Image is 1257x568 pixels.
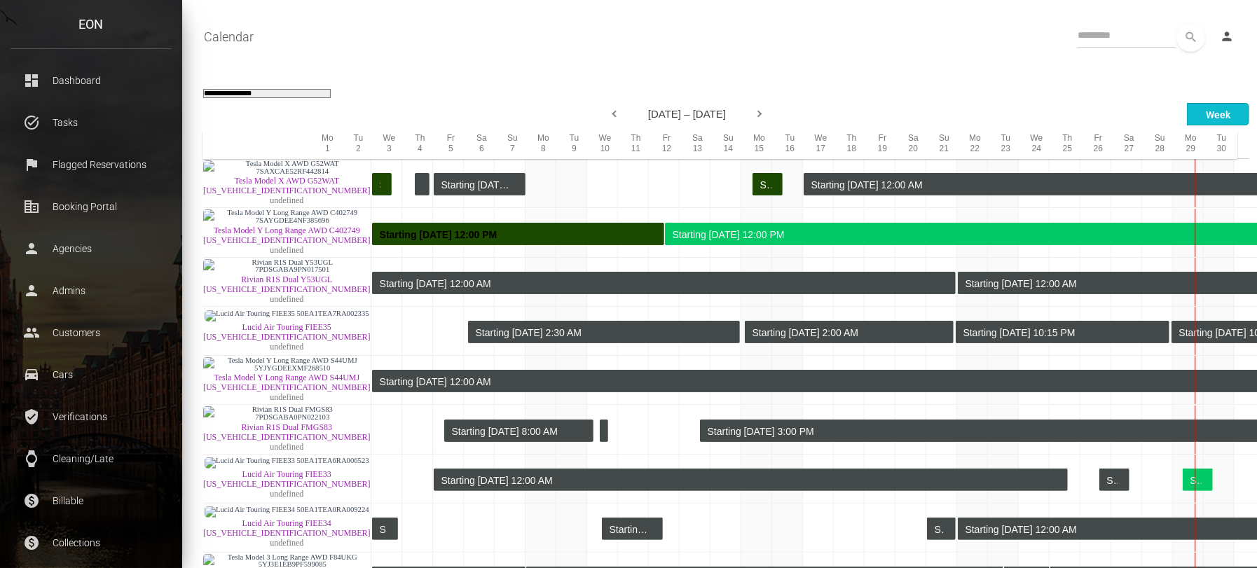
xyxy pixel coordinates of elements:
[528,132,558,158] div: Mo 8
[270,195,303,205] span: undefined
[444,420,593,442] div: Rented for 4 days, 21 hours by Admin Block . Current status is rental .
[203,406,371,421] img: Rivian R1S Dual FMGS83 7PDSGABA0PN022103
[867,132,898,158] div: Fr 19
[11,231,172,266] a: person Agencies
[203,307,371,356] td: Lucid Air Touring FIEE35 50EA1TEA7RA002335 undefined undefined
[600,420,608,442] div: Rented for 4 hours by Admin Block . Current status is rental .
[963,321,1158,344] div: Starting [DATE] 10:15 PM
[1175,132,1206,158] div: Mo 29
[990,132,1021,158] div: Tu 23
[11,105,172,140] a: task_alt Tasks
[589,132,620,158] div: We 10
[372,223,664,245] div: Rented for 30 days by Jared Rodman . Current status is completed .
[466,132,497,158] div: Sa 6
[203,258,371,307] td: Rivian R1S Dual Y53UGL 7PDSGABA9PN017501 undefined undefined
[380,370,1253,393] div: Starting [DATE] 12:00 AM
[270,342,303,352] span: undefined
[203,159,371,208] td: Tesla Model X AWD G52WAT 7SAXCAE52RF442814 undefined undefined
[1183,469,1213,491] div: Rented for 1 day by Abhimanyu Cherukupalli . Current status is rental .
[373,132,404,158] div: We 3
[959,132,990,158] div: Mo 22
[1083,132,1113,158] div: Fr 26
[1209,23,1246,51] a: person
[270,538,303,548] span: undefined
[1176,23,1205,52] button: search
[203,322,371,342] a: Lucid Air Touring FIEE35 [US_VEHICLE_IDENTIFICATION_NUMBER]
[558,132,589,158] div: Tu 9
[404,132,435,158] div: Th 4
[203,518,371,538] a: Lucid Air Touring FIEE34 [US_VEHICLE_IDENTIFICATION_NUMBER]
[753,321,942,344] div: Starting [DATE] 2:00 AM
[380,272,945,295] div: Starting [DATE] 12:00 AM
[713,132,743,158] div: Su 14
[1144,132,1175,158] div: Su 28
[452,420,582,443] div: Starting [DATE] 8:00 AM
[343,132,373,158] div: Tu 2
[21,238,161,259] p: Agencies
[203,373,371,392] a: Tesla Model Y Long Range AWD S44UMJ [US_VEHICLE_IDENTIFICATION_NUMBER]
[21,406,161,427] p: Verifications
[760,174,771,196] div: Starting [DATE] 8:00 AM
[380,174,380,196] div: Starting [DATE] 9:00 AM
[205,457,369,469] img: Lucid Air Touring FIEE33 50EA1TEA6RA006523
[1113,132,1144,158] div: Sa 27
[606,104,620,125] div: Previous
[11,525,172,560] a: paid Collections
[372,272,956,294] div: Rented for 19 days by Admin Block . Current status is rental .
[204,20,254,55] a: Calendar
[372,518,398,540] div: Rented for 5 days by Admin Block . Current status is rental .
[1052,132,1083,158] div: Th 25
[836,132,867,158] div: Th 18
[1206,132,1237,158] div: Tu 30
[203,176,371,195] a: Tesla Model X AWD G52WAT [US_VEHICLE_IDENTIFICATION_NUMBER]
[270,294,303,304] span: undefined
[745,321,954,343] div: Rented for 6 days, 19 hours by Admin Block . Current status is rental .
[270,442,303,452] span: undefined
[270,392,303,402] span: undefined
[602,518,663,540] div: Rented for 2 days by Admin Block . Current status is rental .
[21,196,161,217] p: Booking Portal
[935,518,945,541] div: Starting [DATE] 12:00 AM
[203,259,371,274] img: Rivian R1S Dual Y53UGL 7PDSGABA9PN017501
[434,173,526,195] div: Rented for 2 days, 23 hours by Admin Block . Current status is rental .
[21,532,161,553] p: Collections
[203,208,371,257] td: Tesla Model Y Long Range AWD C402749 7SAYGDEE4NF385696 undefined undefined
[415,173,430,195] div: Rented for 12 hours by Admin Block . Current status is rental .
[11,189,172,224] a: corporate_fare Booking Portal
[1220,29,1234,43] i: person
[203,209,371,224] img: Tesla Model Y Long Range AWD C402749 7SAYGDEE4NF385696
[11,483,172,518] a: paid Billable
[610,518,652,541] div: Starting [DATE] 11:00 AM
[270,489,303,499] span: undefined
[203,405,371,454] td: Rivian R1S Dual FMGS83 7PDSGABA0PN022103 undefined undefined
[1099,469,1129,491] div: Rented for 1 day by Admin Block . Current status is rental .
[682,132,713,158] div: Sa 13
[21,490,161,511] p: Billable
[203,160,371,175] img: Tesla Model X AWD G52WAT 7SAXCAE52RF442814
[21,280,161,301] p: Admins
[21,448,161,469] p: Cleaning/Late
[651,132,682,158] div: Fr 12
[203,357,371,372] img: Tesla Model Y Long Range AWD S44UMJ 5YJYGDEEXMF268510
[203,226,371,245] a: Tesla Model Y Long Range AWD C402749 [US_VEHICLE_IDENTIFICATION_NUMBER]
[312,132,343,158] div: Mo 1
[754,104,768,125] div: Next
[21,322,161,343] p: Customers
[1021,132,1052,158] div: We 24
[956,321,1169,343] div: Rented for 6 days, 23 hours by Admin Block . Current status is rental .
[203,455,371,504] td: Lucid Air Touring FIEE33 50EA1TEA6RA006523 undefined undefined
[441,174,514,196] div: Starting [DATE] 12:00 AM
[743,132,774,158] div: Mo 15
[898,132,928,158] div: Sa 20
[441,469,1057,492] div: Starting [DATE] 12:00 AM
[11,399,172,434] a: verified_user Verifications
[11,63,172,98] a: dashboard Dashboard
[203,422,371,442] a: Rivian R1S Dual FMGS83 [US_VEHICLE_IDENTIFICATION_NUMBER]
[11,441,172,476] a: watch Cleaning/Late
[203,275,371,294] a: Rivian R1S Dual Y53UGL [US_VEHICLE_IDENTIFICATION_NUMBER]
[468,321,740,343] div: Rented for 8 days, 20 hours by Admin Block . Current status is rental .
[21,154,161,175] p: Flagged Reservations
[372,173,392,195] div: Rented for 3 days, 7 hours by RICHARD PERO . Current status is completed .
[753,173,783,195] div: Rented for 1 day by Justin Gonzalez . Current status is completed .
[11,315,172,350] a: people Customers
